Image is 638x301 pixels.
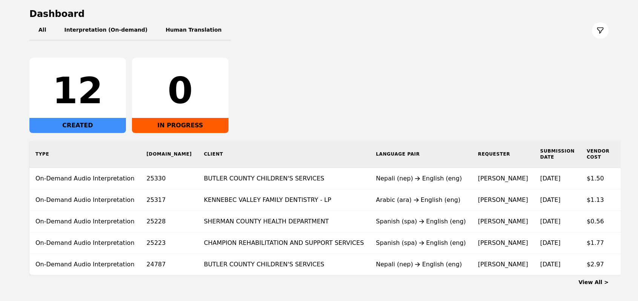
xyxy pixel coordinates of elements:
a: View All > [578,279,609,285]
td: 25223 [141,232,198,254]
time: [DATE] [540,239,560,246]
th: [DOMAIN_NAME] [141,141,198,168]
td: $0.56 [581,211,616,232]
time: [DATE] [540,218,560,225]
td: 25228 [141,211,198,232]
td: On-Demand Audio Interpretation [29,189,141,211]
td: BUTLER COUNTY CHILDREN'S SERVICES [198,254,370,275]
td: On-Demand Audio Interpretation [29,232,141,254]
td: On-Demand Audio Interpretation [29,168,141,189]
th: Type [29,141,141,168]
div: Spanish (spa) English (eng) [376,217,466,226]
div: Spanish (spa) English (eng) [376,238,466,248]
div: IN PROGRESS [132,118,229,133]
button: Filter [592,22,609,39]
div: CREATED [29,118,126,133]
div: Nepali (nep) English (eng) [376,260,466,269]
div: Arabic (ara) English (eng) [376,196,466,205]
td: [PERSON_NAME] [472,254,534,275]
td: $1.77 [581,232,616,254]
td: 25317 [141,189,198,211]
button: Human Translation [156,20,231,41]
time: [DATE] [540,196,560,203]
th: Client [198,141,370,168]
td: 25330 [141,168,198,189]
td: [PERSON_NAME] [472,232,534,254]
td: BUTLER COUNTY CHILDREN'S SERVICES [198,168,370,189]
time: [DATE] [540,175,560,182]
div: Nepali (nep) English (eng) [376,174,466,183]
td: SHERMAN COUNTY HEALTH DEPARTMENT [198,211,370,232]
td: $1.13 [581,189,616,211]
td: $1.50 [581,168,616,189]
td: [PERSON_NAME] [472,189,534,211]
td: $2.97 [581,254,616,275]
td: 24787 [141,254,198,275]
td: KENNEBEC VALLEY FAMILY DENTISTRY - LP [198,189,370,211]
td: On-Demand Audio Interpretation [29,254,141,275]
div: 12 [35,73,120,109]
td: CHAMPION REHABILITATION AND SUPPORT SERVICES [198,232,370,254]
button: All [29,20,55,41]
th: Requester [472,141,534,168]
th: Submission Date [534,141,580,168]
th: Language Pair [370,141,472,168]
td: [PERSON_NAME] [472,168,534,189]
div: 0 [138,73,222,109]
th: Vendor Cost [581,141,616,168]
time: [DATE] [540,261,560,268]
button: Interpretation (On-demand) [55,20,156,41]
h1: Dashboard [29,8,609,20]
td: On-Demand Audio Interpretation [29,211,141,232]
td: [PERSON_NAME] [472,211,534,232]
